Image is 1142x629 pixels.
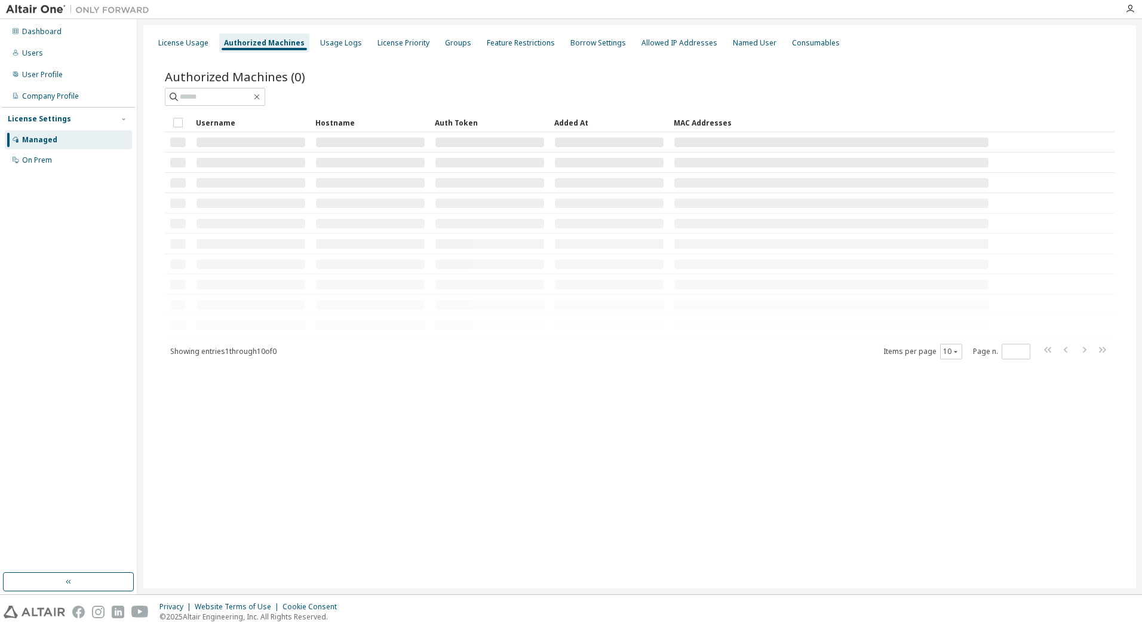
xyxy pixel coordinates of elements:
img: altair_logo.svg [4,606,65,618]
div: On Prem [22,155,52,165]
p: © 2025 Altair Engineering, Inc. All Rights Reserved. [159,612,344,622]
div: Users [22,48,43,58]
img: linkedin.svg [112,606,124,618]
div: Auth Token [435,113,545,132]
img: youtube.svg [131,606,149,618]
div: MAC Addresses [674,113,989,132]
span: Items per page [883,344,962,359]
div: Borrow Settings [570,38,626,48]
div: Website Terms of Use [195,602,283,612]
div: Username [196,113,306,132]
span: Authorized Machines (0) [165,68,305,85]
div: License Usage [158,38,208,48]
div: Privacy [159,602,195,612]
div: Added At [554,113,664,132]
span: Page n. [973,344,1030,359]
div: Usage Logs [320,38,362,48]
div: Groups [445,38,471,48]
span: Showing entries 1 through 10 of 0 [170,346,277,356]
div: Allowed IP Addresses [641,38,717,48]
div: License Priority [377,38,429,48]
div: License Settings [8,114,71,124]
div: Managed [22,135,57,145]
div: User Profile [22,70,63,80]
div: Cookie Consent [283,602,344,612]
img: instagram.svg [92,606,105,618]
div: Authorized Machines [224,38,305,48]
div: Consumables [792,38,840,48]
div: Feature Restrictions [487,38,555,48]
img: Altair One [6,4,155,16]
div: Dashboard [22,27,62,36]
div: Named User [733,38,776,48]
button: 10 [943,347,959,356]
img: facebook.svg [72,606,85,618]
div: Hostname [315,113,425,132]
div: Company Profile [22,91,79,101]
